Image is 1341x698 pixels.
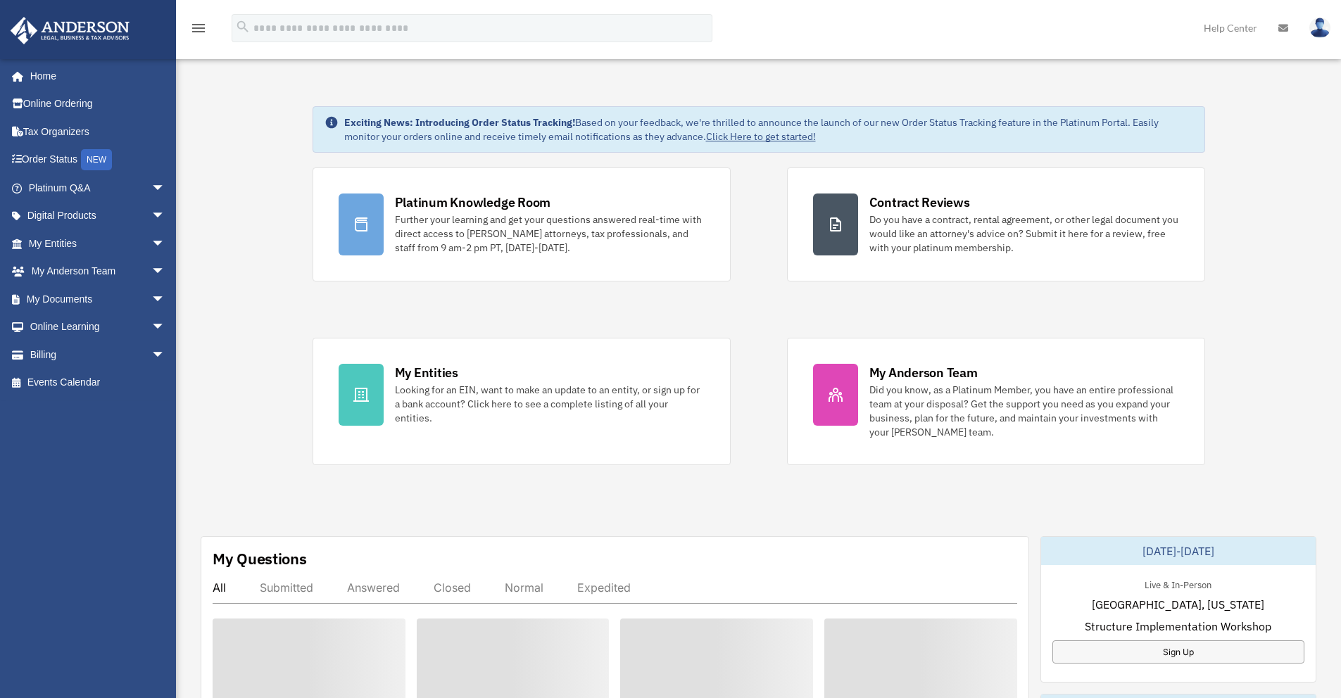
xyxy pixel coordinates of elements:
[213,580,226,595] div: All
[395,364,458,381] div: My Entities
[313,338,731,465] a: My Entities Looking for an EIN, want to make an update to an entity, or sign up for a bank accoun...
[10,146,187,174] a: Order StatusNEW
[434,580,471,595] div: Closed
[869,212,1179,255] div: Do you have a contract, rental agreement, or other legal document you would like an attorney's ad...
[1309,18,1330,38] img: User Pic
[10,90,187,118] a: Online Ordering
[869,383,1179,439] div: Did you know, as a Platinum Member, you have an entire professional team at your disposal? Get th...
[1052,640,1304,664] a: Sign Up
[10,258,187,286] a: My Anderson Teamarrow_drop_down
[10,118,187,146] a: Tax Organizers
[235,19,251,34] i: search
[10,229,187,258] a: My Entitiesarrow_drop_down
[151,229,180,258] span: arrow_drop_down
[347,580,400,595] div: Answered
[1092,596,1264,613] span: [GEOGRAPHIC_DATA], [US_STATE]
[577,580,631,595] div: Expedited
[505,580,543,595] div: Normal
[260,580,313,595] div: Submitted
[1041,537,1316,565] div: [DATE]-[DATE]
[10,369,187,397] a: Events Calendar
[869,364,978,381] div: My Anderson Team
[869,193,970,211] div: Contract Reviews
[151,313,180,342] span: arrow_drop_down
[151,258,180,286] span: arrow_drop_down
[10,62,180,90] a: Home
[10,174,187,202] a: Platinum Q&Aarrow_drop_down
[787,338,1205,465] a: My Anderson Team Did you know, as a Platinum Member, you have an entire professional team at your...
[344,115,1193,144] div: Based on your feedback, we're thrilled to announce the launch of our new Order Status Tracking fe...
[81,149,112,170] div: NEW
[787,167,1205,281] a: Contract Reviews Do you have a contract, rental agreement, or other legal document you would like...
[151,341,180,369] span: arrow_drop_down
[395,193,551,211] div: Platinum Knowledge Room
[190,20,207,37] i: menu
[10,285,187,313] a: My Documentsarrow_drop_down
[706,130,816,143] a: Click Here to get started!
[395,383,705,425] div: Looking for an EIN, want to make an update to an entity, or sign up for a bank account? Click her...
[395,212,705,255] div: Further your learning and get your questions answered real-time with direct access to [PERSON_NAM...
[151,202,180,231] span: arrow_drop_down
[344,116,575,129] strong: Exciting News: Introducing Order Status Tracking!
[10,313,187,341] a: Online Learningarrow_drop_down
[151,285,180,314] span: arrow_drop_down
[6,17,134,44] img: Anderson Advisors Platinum Portal
[10,341,187,369] a: Billingarrow_drop_down
[151,174,180,203] span: arrow_drop_down
[213,548,307,569] div: My Questions
[313,167,731,281] a: Platinum Knowledge Room Further your learning and get your questions answered real-time with dire...
[1133,576,1223,591] div: Live & In-Person
[190,25,207,37] a: menu
[1085,618,1271,635] span: Structure Implementation Workshop
[10,202,187,230] a: Digital Productsarrow_drop_down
